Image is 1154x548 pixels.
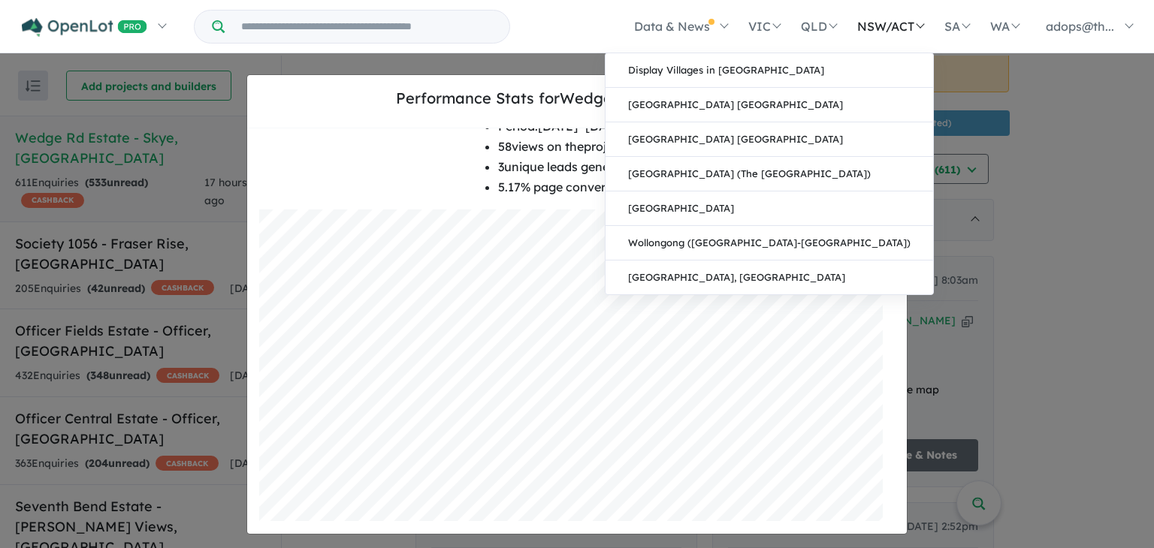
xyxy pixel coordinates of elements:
[1046,19,1114,34] span: adops@th...
[228,11,506,43] input: Try estate name, suburb, builder or developer
[606,191,933,226] a: [GEOGRAPHIC_DATA]
[606,122,933,157] a: [GEOGRAPHIC_DATA] [GEOGRAPHIC_DATA]
[606,53,933,88] a: Display Villages in [GEOGRAPHIC_DATA]
[606,88,933,122] a: [GEOGRAPHIC_DATA] [GEOGRAPHIC_DATA]
[606,226,933,260] a: Wollongong ([GEOGRAPHIC_DATA]-[GEOGRAPHIC_DATA])
[22,18,147,37] img: Openlot PRO Logo White
[606,260,933,294] a: [GEOGRAPHIC_DATA], [GEOGRAPHIC_DATA]
[498,177,657,197] li: 5.17 % page conversion
[259,87,875,110] h5: Performance Stats for Wedge Rd Estate - Skye
[498,137,657,157] li: 58 views on the project page
[498,157,657,177] li: 3 unique leads generated
[606,157,933,191] a: [GEOGRAPHIC_DATA] (The [GEOGRAPHIC_DATA])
